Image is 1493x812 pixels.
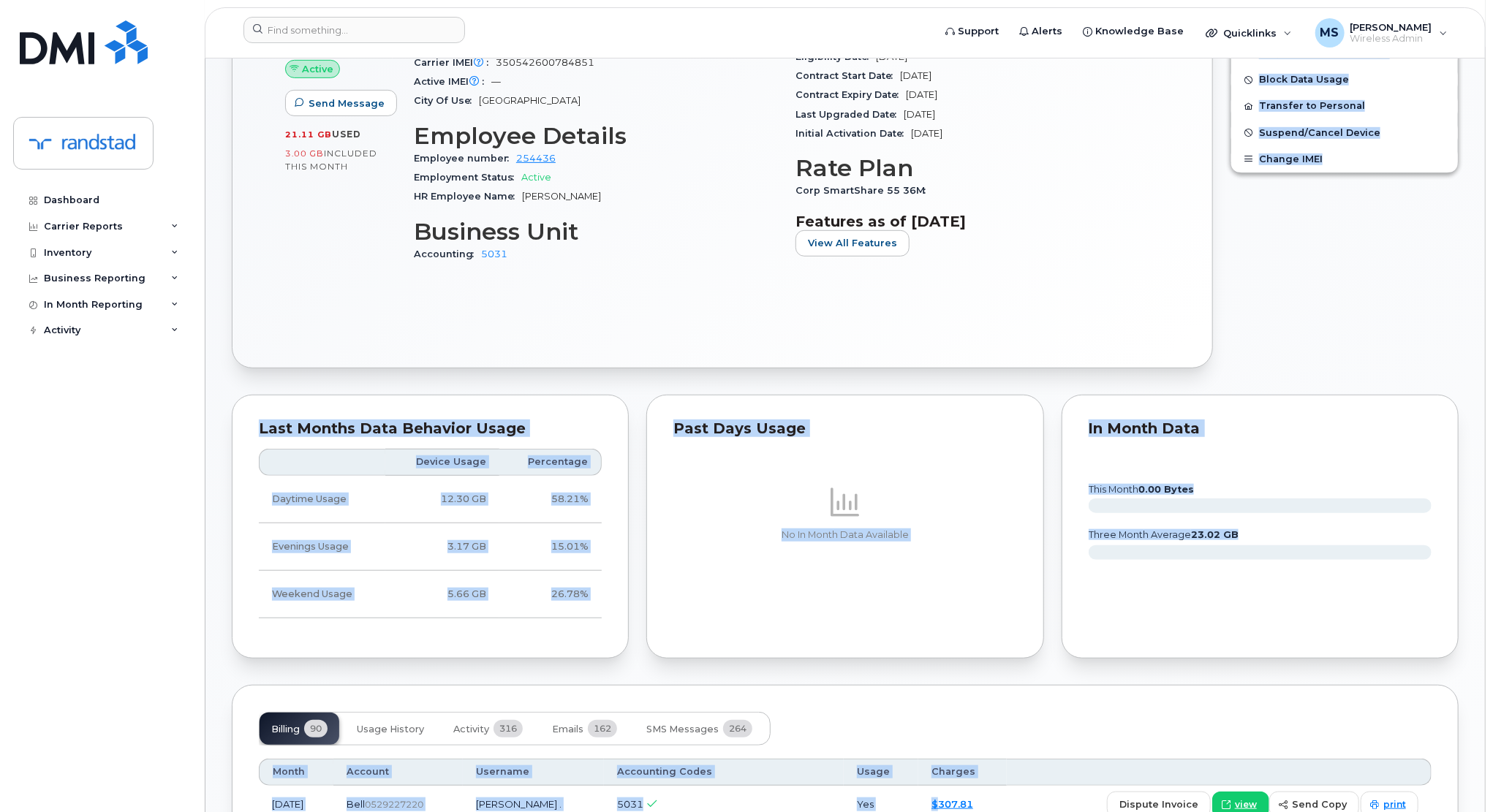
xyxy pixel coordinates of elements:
tr: Friday from 6:00pm to Monday 8:00am [259,571,602,618]
th: Device Usage [385,449,499,475]
button: View All Features [795,230,910,257]
a: Alerts [1009,17,1073,46]
span: Contract Start Date [795,70,900,81]
span: Send Message [309,96,385,110]
span: [PERSON_NAME] [1350,21,1432,33]
th: Charges [918,759,1007,785]
div: Matthew Shuster [1305,18,1458,48]
span: Activity [453,724,489,735]
text: this month [1088,484,1194,495]
span: 21.11 GB [285,129,332,140]
span: Eligibility Date [795,51,876,62]
span: Knowledge Base [1095,24,1184,39]
td: 12.30 GB [385,476,499,523]
a: 5031 [481,248,507,259]
text: three month average [1088,529,1239,540]
button: Change IMEI [1231,146,1458,172]
input: Find something... [243,17,465,43]
span: Usage History [357,724,424,735]
span: 3.00 GB [285,148,324,159]
th: Percentage [499,449,602,475]
span: [DATE] [906,89,937,100]
div: Quicklinks [1195,18,1302,48]
span: view [1235,798,1257,811]
div: In Month Data [1089,422,1432,436]
span: Corp SmartShare 55 36M [795,185,933,196]
span: [DATE] [900,70,931,81]
tr: Weekdays from 6:00pm to 8:00am [259,523,602,571]
td: 58.21% [499,476,602,523]
span: Contract Expiry Date [795,89,906,100]
span: Carrier IMEI [414,57,496,68]
td: 15.01% [499,523,602,571]
span: print [1383,798,1406,811]
span: 316 [494,720,523,737]
h3: Rate Plan [795,155,1160,181]
span: Active [521,172,551,183]
span: HR Employee Name [414,191,522,202]
span: [DATE] [904,109,935,120]
span: Employee number [414,153,516,164]
span: Active IMEI [414,76,491,87]
button: Send Message [285,90,397,116]
a: Support [935,17,1009,46]
h3: Business Unit [414,219,778,245]
div: Last Months Data Behavior Usage [259,422,602,436]
span: View All Features [808,236,897,250]
th: Username [463,759,603,785]
td: Weekend Usage [259,571,385,618]
td: Evenings Usage [259,523,385,571]
span: included this month [285,148,377,172]
tspan: 23.02 GB [1191,529,1239,540]
button: Transfer to Personal [1231,93,1458,119]
p: No In Month Data Available [673,528,1016,542]
span: 5031 [617,798,643,810]
span: 264 [723,720,752,737]
span: — [491,76,501,87]
span: [DATE] [911,128,942,139]
span: Support [958,24,999,39]
span: Emails [552,724,583,735]
span: Employment Status [414,172,521,183]
span: City Of Use [414,95,479,106]
span: Last Upgraded Date [795,109,904,120]
span: Bell [347,798,365,810]
h3: Features as of [DATE] [795,213,1160,230]
span: 0529227220 [365,799,423,810]
span: MS [1320,24,1339,42]
span: Alerts [1032,24,1062,39]
a: $307.81 [931,798,973,810]
span: 350542600784851 [496,57,594,68]
td: 5.66 GB [385,571,499,618]
tspan: 0.00 Bytes [1138,484,1194,495]
span: send copy [1292,797,1347,811]
button: Block Data Usage [1231,67,1458,93]
span: Initial Activation Date [795,128,911,139]
span: Wireless Admin [1350,33,1432,45]
a: Knowledge Base [1073,17,1194,46]
h3: Employee Details [414,123,778,149]
th: Month [259,759,333,785]
span: used [332,129,361,140]
span: SMS Messages [646,724,719,735]
span: Accounting [414,248,481,259]
th: Accounting Codes [604,759,844,785]
span: Suspend/Cancel Device [1259,127,1380,138]
span: [PERSON_NAME] [522,191,601,202]
th: Usage [844,759,918,785]
span: [DATE] [876,51,907,62]
a: 254436 [516,153,556,164]
span: Active [302,62,333,76]
th: Account [333,759,463,785]
td: Daytime Usage [259,476,385,523]
span: [GEOGRAPHIC_DATA] [479,95,581,106]
span: Quicklinks [1223,27,1277,39]
div: Past Days Usage [673,422,1016,436]
td: 3.17 GB [385,523,499,571]
td: 26.78% [499,571,602,618]
button: Suspend/Cancel Device [1231,120,1458,146]
span: dispute invoice [1119,797,1198,811]
span: 162 [588,720,617,737]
